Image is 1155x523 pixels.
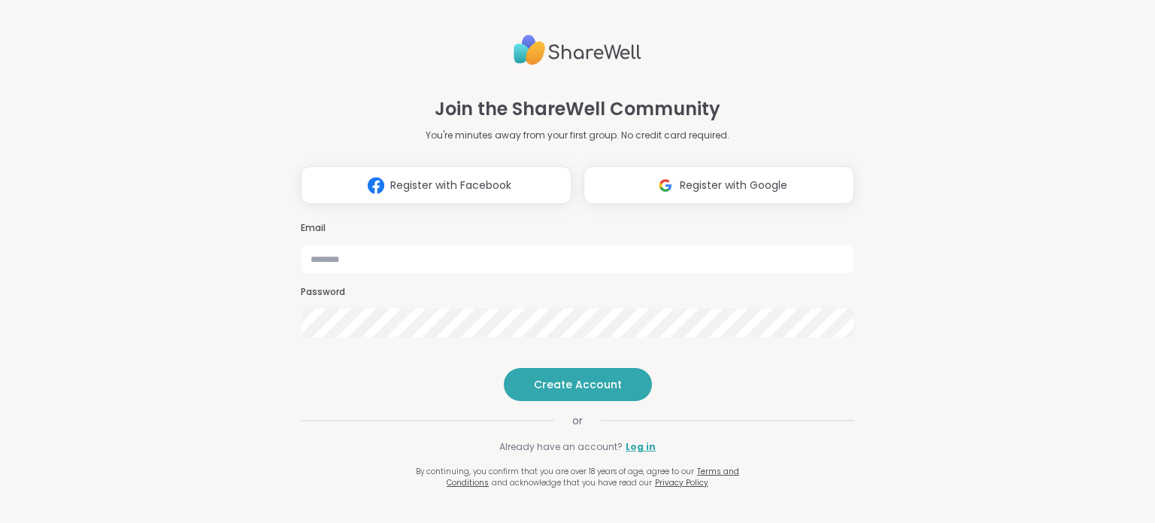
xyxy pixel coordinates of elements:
[655,477,708,488] a: Privacy Policy
[390,178,511,193] span: Register with Facebook
[514,29,641,71] img: ShareWell Logo
[504,368,652,401] button: Create Account
[680,178,787,193] span: Register with Google
[651,172,680,199] img: ShareWell Logomark
[499,440,623,454] span: Already have an account?
[426,129,729,142] p: You're minutes away from your first group. No credit card required.
[435,96,720,123] h1: Join the ShareWell Community
[362,172,390,199] img: ShareWell Logomark
[584,166,854,204] button: Register with Google
[492,477,652,488] span: and acknowledge that you have read our
[301,286,854,299] h3: Password
[301,222,854,235] h3: Email
[301,166,571,204] button: Register with Facebook
[447,466,739,488] a: Terms and Conditions
[626,440,656,454] a: Log in
[554,413,601,428] span: or
[534,377,622,392] span: Create Account
[416,466,694,477] span: By continuing, you confirm that you are over 18 years of age, agree to our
